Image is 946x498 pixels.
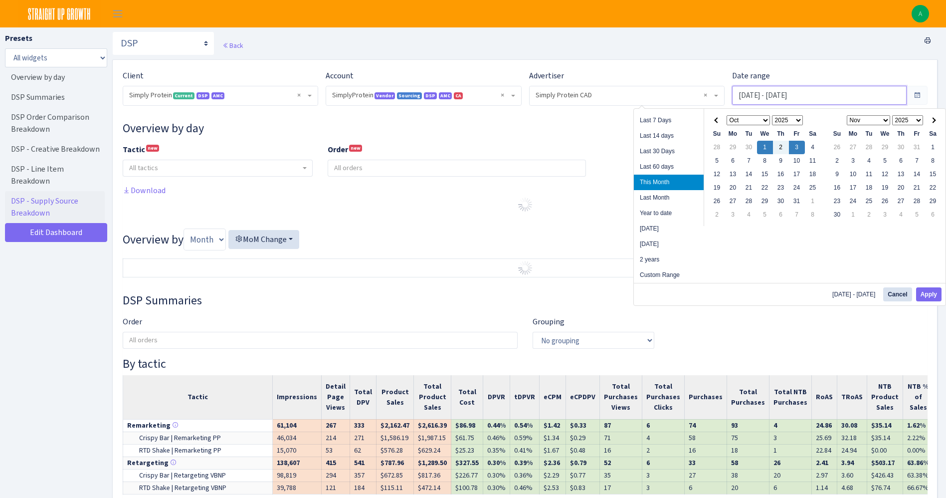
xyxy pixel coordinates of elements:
td: 25.69 [812,432,837,444]
th: We [877,127,893,141]
b: $787.96 [380,458,404,468]
td: 6 [769,482,812,494]
th: Mo [845,127,861,141]
span: SimplyProtein <span class="badge badge-primary">Vendor</span><span class="badge badge-info">Sourc... [332,90,509,100]
td: 17 [789,168,805,181]
td: $0.00 [867,444,903,457]
th: TRoAS [837,375,867,420]
span: AMC [211,92,224,99]
td: 23 [829,195,845,208]
b: 138,607 [277,458,300,468]
td: 28 [909,195,925,208]
td: 4 [861,154,877,168]
span: Simply Protein <span class="badge badge-success">Current</span><span class="badge badge-primary">... [129,90,306,100]
td: 29 [925,195,941,208]
th: Total Cost [451,375,483,420]
td: $672.85 [377,469,414,482]
b: $86.98 [455,421,475,430]
li: Custom Range [634,267,704,283]
b: 541 [354,458,365,468]
td: 29 [757,195,773,208]
b: Tactic [123,144,145,155]
td: 6 [893,154,909,168]
td: 271 [350,432,377,444]
b: 52 [604,458,611,468]
b: 24.86 [816,421,832,430]
th: Detail Page Views [322,375,350,420]
td: 71 [600,432,642,444]
td: 1 [805,195,821,208]
td: 10 [789,154,805,168]
td: 28 [861,141,877,154]
td: 24.94 [837,444,867,457]
li: Last 14 days [634,128,704,144]
td: 0.41% [510,444,540,457]
td: 1 [845,208,861,222]
td: 18 [727,444,769,457]
th: Th [893,127,909,141]
td: 3.60 [837,469,867,482]
a: Back [222,41,243,50]
td: $115.11 [377,482,414,494]
td: 3 [877,208,893,222]
label: Order [123,316,142,328]
a: Edit Dashboard [5,223,107,242]
b: 0.54% [514,421,533,430]
td: 0.00% [903,444,934,457]
span: Simply Protein CAD [536,90,712,100]
li: Year to date [634,206,704,221]
td: 2.97 [812,469,837,482]
td: $0.29 [566,432,600,444]
td: 30 [773,195,789,208]
th: NTB Product Sales [867,375,903,420]
th: Sa [925,127,941,141]
li: Last 30 Days [634,144,704,159]
td: 2 [642,444,685,457]
td: 27 [725,195,741,208]
td: 3 [642,482,685,494]
td: 12 [709,168,725,181]
td: 31 [909,141,925,154]
td: 15 [925,168,941,181]
span: SimplyProtein <span class="badge badge-primary">Vendor</span><span class="badge badge-info">Sourc... [326,86,521,105]
sup: new [146,145,159,152]
td: 10 [845,168,861,181]
td: 24 [789,181,805,195]
td: 30 [829,208,845,222]
td: 29 [725,141,741,154]
td: 2.22% [903,432,934,444]
td: 11 [805,154,821,168]
a: DSP - Supply Source Breakdown [5,191,105,223]
td: Crispy Bar | Remarketing PP [123,432,273,444]
span: Simply Protein <span class="badge badge-success">Current</span><span class="badge badge-primary">... [123,86,318,105]
th: eCPDPV [566,375,600,420]
button: Apply [916,287,942,301]
td: 7 [741,154,757,168]
h3: Widget #37 [123,293,928,308]
td: 25 [861,195,877,208]
td: $0.77 [566,469,600,482]
th: DPVR [483,375,510,420]
button: MoM Change [228,230,299,249]
th: Th [773,127,789,141]
td: 46,034 [273,432,322,444]
td: 20 [727,482,769,494]
span: Current [173,92,194,99]
td: 0.35% [483,444,510,457]
th: Tu [741,127,757,141]
td: RTD Shake | Remarketing PP [123,444,273,457]
td: 6 [685,482,727,494]
td: 5 [757,208,773,222]
td: 7 [789,208,805,222]
b: 26 [773,458,780,468]
td: 6 [725,154,741,168]
a: Overview by day [5,67,105,87]
span: Simply Protein CAD [530,86,724,105]
b: 267 [326,421,336,430]
td: 16 [600,444,642,457]
b: 30.08 [841,421,857,430]
td: $576.28 [377,444,414,457]
td: 22 [757,181,773,195]
b: 2.41 [816,458,828,468]
td: 4 [642,432,685,444]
